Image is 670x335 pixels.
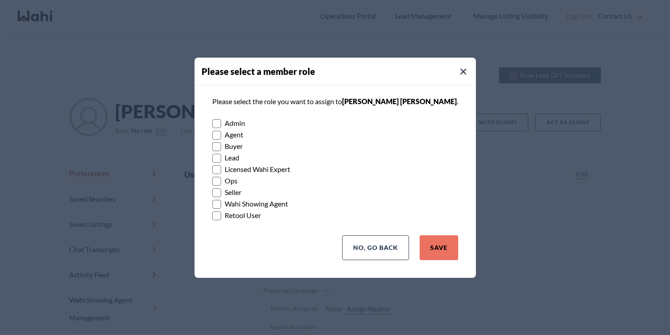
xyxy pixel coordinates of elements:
[212,187,458,198] label: Seller
[212,129,458,140] label: Agent
[342,97,457,105] span: [PERSON_NAME] [PERSON_NAME]
[212,175,458,187] label: Ops
[212,198,458,210] label: Wahi Showing Agent
[212,96,458,107] p: Please select the role you want to assign to .
[202,65,476,78] h4: Please select a member role
[458,66,469,77] button: Close Modal
[212,164,458,175] label: Licensed Wahi Expert
[420,235,458,260] button: Save
[212,117,458,129] label: Admin
[212,210,458,221] label: Retool User
[212,140,458,152] label: Buyer
[212,152,458,164] label: Lead
[342,235,409,260] button: No, Go Back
